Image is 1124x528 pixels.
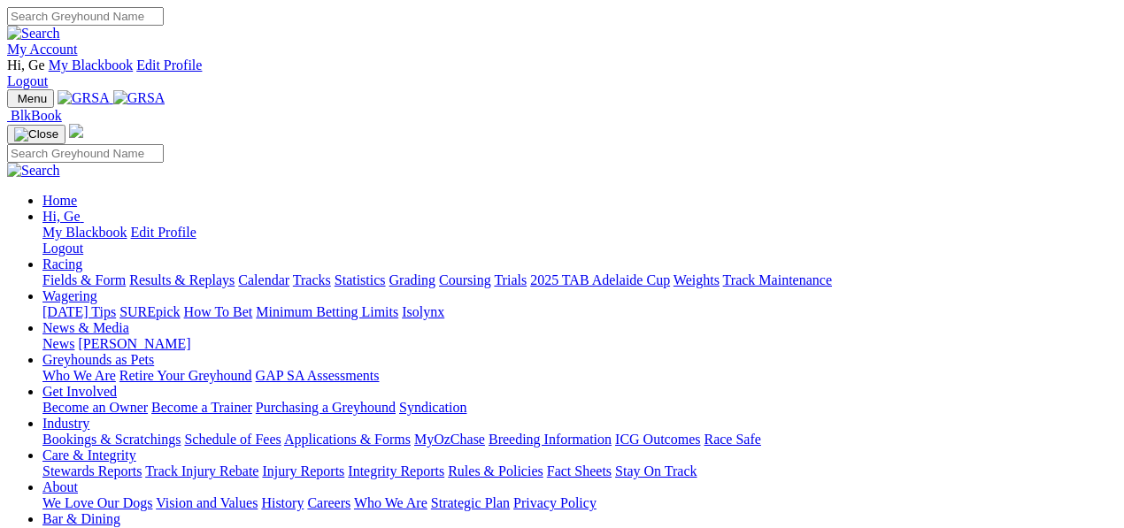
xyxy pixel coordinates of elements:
[42,448,136,463] a: Care & Integrity
[42,416,89,431] a: Industry
[615,463,697,478] a: Stay On Track
[335,272,386,287] a: Statistics
[547,463,612,478] a: Fact Sheets
[42,352,154,367] a: Greyhounds as Pets
[42,272,126,287] a: Fields & Form
[42,320,129,335] a: News & Media
[293,272,331,287] a: Tracks
[389,272,435,287] a: Grading
[256,304,398,319] a: Minimum Betting Limits
[42,495,1117,511] div: About
[42,256,82,272] a: Racing
[42,479,78,494] a: About
[14,127,58,142] img: Close
[674,272,720,287] a: Weights
[7,7,164,26] input: Search
[42,511,120,526] a: Bar & Dining
[530,272,670,287] a: 2025 TAB Adelaide Cup
[18,92,47,105] span: Menu
[513,495,597,510] a: Privacy Policy
[184,432,281,447] a: Schedule of Fees
[42,241,83,256] a: Logout
[354,495,427,510] a: Who We Are
[284,432,411,447] a: Applications & Forms
[261,495,304,510] a: History
[11,108,62,123] span: BlkBook
[145,463,258,478] a: Track Injury Rebate
[7,125,65,144] button: Toggle navigation
[42,209,81,224] span: Hi, Ge
[42,304,1117,320] div: Wagering
[184,304,253,319] a: How To Bet
[42,288,97,303] a: Wagering
[131,225,196,240] a: Edit Profile
[7,144,164,163] input: Search
[42,225,1117,256] div: Hi, Ge
[42,272,1117,288] div: Racing
[399,400,466,415] a: Syndication
[42,304,116,319] a: [DATE] Tips
[256,400,396,415] a: Purchasing a Greyhound
[348,463,444,478] a: Integrity Reports
[7,42,78,57] a: My Account
[431,495,510,510] a: Strategic Plan
[615,432,700,447] a: ICG Outcomes
[439,272,491,287] a: Coursing
[414,432,485,447] a: MyOzChase
[42,463,1117,479] div: Care & Integrity
[448,463,543,478] a: Rules & Policies
[704,432,760,447] a: Race Safe
[58,90,110,106] img: GRSA
[402,304,444,319] a: Isolynx
[494,272,527,287] a: Trials
[7,163,60,179] img: Search
[42,336,74,351] a: News
[119,368,252,383] a: Retire Your Greyhound
[49,57,134,73] a: My Blackbook
[42,432,181,447] a: Bookings & Scratchings
[42,368,116,383] a: Who We Are
[307,495,350,510] a: Careers
[78,336,190,351] a: [PERSON_NAME]
[238,272,289,287] a: Calendar
[42,495,152,510] a: We Love Our Dogs
[156,495,258,510] a: Vision and Values
[136,57,202,73] a: Edit Profile
[129,272,235,287] a: Results & Replays
[42,193,77,208] a: Home
[42,209,84,224] a: Hi, Ge
[42,368,1117,384] div: Greyhounds as Pets
[151,400,252,415] a: Become a Trainer
[7,57,45,73] span: Hi, Ge
[7,26,60,42] img: Search
[113,90,166,106] img: GRSA
[7,89,54,108] button: Toggle navigation
[256,368,380,383] a: GAP SA Assessments
[42,400,1117,416] div: Get Involved
[119,304,180,319] a: SUREpick
[262,463,344,478] a: Injury Reports
[69,124,83,138] img: logo-grsa-white.png
[42,400,148,415] a: Become an Owner
[42,225,127,240] a: My Blackbook
[7,57,1117,89] div: My Account
[723,272,832,287] a: Track Maintenance
[42,336,1117,352] div: News & Media
[42,432,1117,448] div: Industry
[7,108,62,123] a: BlkBook
[42,463,142,478] a: Stewards Reports
[7,73,48,88] a: Logout
[489,432,612,447] a: Breeding Information
[42,384,117,399] a: Get Involved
